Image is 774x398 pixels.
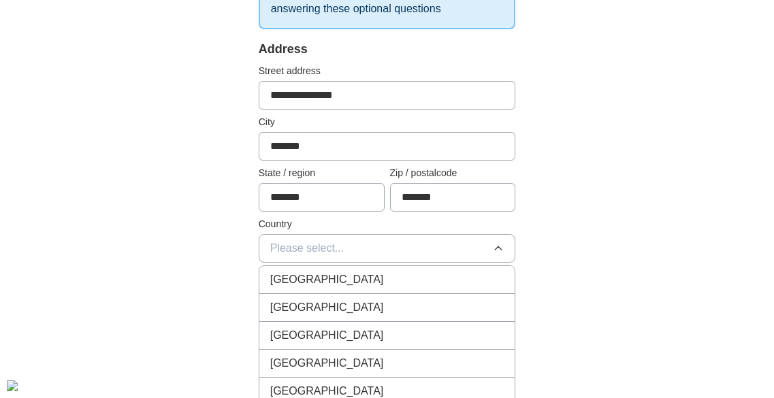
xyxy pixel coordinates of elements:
span: [GEOGRAPHIC_DATA] [270,355,384,371]
span: Please select... [270,240,344,256]
label: Country [259,217,516,231]
label: Zip / postalcode [390,166,516,180]
img: Cookie%20settings [7,380,18,391]
button: Please select... [259,234,516,263]
label: State / region [259,166,385,180]
div: Address [259,40,516,59]
label: Street address [259,64,516,78]
span: [GEOGRAPHIC_DATA] [270,327,384,344]
div: Cookie consent button [7,380,18,391]
span: [GEOGRAPHIC_DATA] [270,271,384,288]
span: [GEOGRAPHIC_DATA] [270,299,384,316]
label: City [259,115,516,129]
